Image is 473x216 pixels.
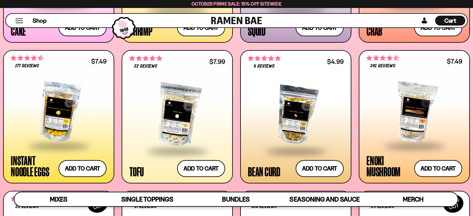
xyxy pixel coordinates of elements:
[11,195,43,203] span: 4.52 stars
[222,195,250,203] span: Bundles
[435,14,465,27] div: Cart
[366,155,411,177] div: Enoki Mushroom
[369,192,458,206] a: Merch
[33,17,46,25] span: Shop
[289,195,359,203] span: Seasoning and Sauce
[129,54,162,62] span: 4.78 stars
[248,166,280,177] div: Bean Curd
[192,1,281,7] span: October Prime Sale: 15% off Sitewide
[33,16,46,26] a: Shop
[296,160,344,177] button: Add to cart
[103,192,192,206] a: Single Toppings
[15,64,39,69] span: 177 reviews
[403,195,423,203] span: Merch
[254,64,275,69] span: 6 reviews
[370,64,395,69] span: 341 reviews
[135,204,157,209] span: 17 reviews
[248,54,281,62] span: 5.00 stars
[414,160,462,177] button: Add to cart
[59,160,107,177] button: Add to cart
[129,25,152,36] div: Shrimp
[280,192,369,206] a: Seasoning and Sauce
[14,192,103,206] a: Mixes
[366,14,411,36] div: Imitation Crab
[366,54,399,62] span: 4.53 stars
[3,50,114,183] a: 4.71 stars 177 reviews $7.49 Instant Noodle Eggs Add to cart
[252,204,277,209] span: 130 reviews
[134,64,157,69] span: 32 reviews
[371,204,394,209] span: 29 reviews
[11,155,55,177] div: Instant Noodle Eggs
[240,50,351,183] a: 5.00 stars 6 reviews $4.99 Bean Curd Add to cart
[177,160,225,177] button: Add to cart
[359,50,470,183] a: 4.53 stars 341 reviews $7.49 Enoki Mushroom Add to cart
[444,17,456,24] span: Cart
[192,192,281,206] a: Bundles
[15,204,39,209] span: 25 reviews
[209,59,225,65] div: $7.99
[11,14,55,36] div: Japanese Fish Cake
[121,195,173,203] span: Single Toppings
[50,195,67,203] span: Mixes
[447,58,462,64] div: $7.49
[248,25,265,36] div: Squid
[15,18,23,23] button: Mobile Menu Trigger
[11,54,43,62] span: 4.71 stars
[129,166,144,177] div: Tofu
[122,50,233,183] a: 4.78 stars 32 reviews $7.99 Tofu Add to cart
[327,59,344,65] div: $4.99
[91,58,107,64] div: $7.49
